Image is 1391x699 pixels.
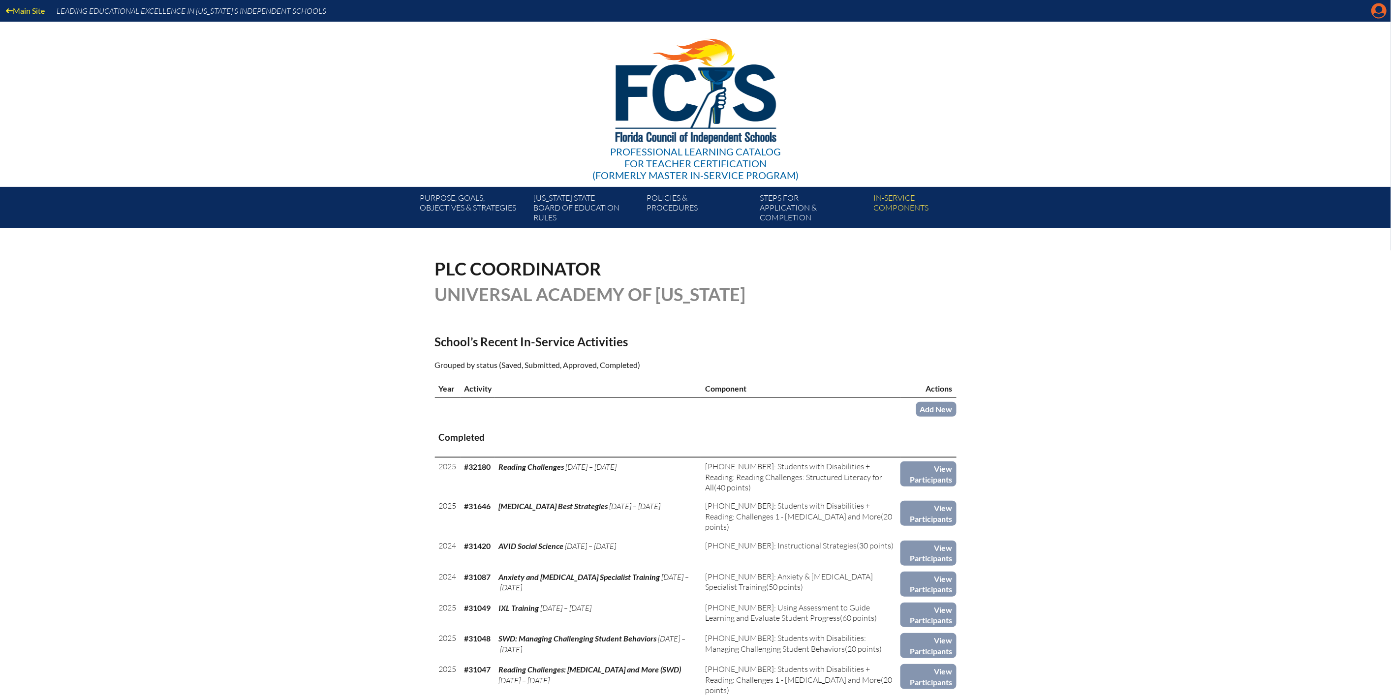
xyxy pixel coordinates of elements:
[435,568,461,599] td: 2024
[499,572,660,581] span: Anxiety and [MEDICAL_DATA] Specialist Training
[610,501,661,511] span: [DATE] – [DATE]
[435,379,461,398] th: Year
[701,599,900,630] td: (60 points)
[701,457,900,497] td: (40 points)
[900,603,956,628] a: View Participants
[439,431,953,444] h3: Completed
[499,665,681,674] span: Reading Challenges: [MEDICAL_DATA] and More (SWD)
[416,191,529,228] a: Purpose, goals,objectives & strategies
[464,603,491,612] b: #31049
[435,258,602,279] span: PLC Coordinator
[705,603,870,623] span: [PHONE_NUMBER]: Using Assessment to Guide Learning and Evaluate Student Progress
[900,379,956,398] th: Actions
[499,501,608,511] span: [MEDICAL_DATA] Best Strategies
[435,283,746,305] span: Universal Academy of [US_STATE]
[701,629,900,660] td: (20 points)
[900,461,956,486] a: View Participants
[464,462,491,471] b: #32180
[756,191,869,228] a: Steps forapplication & completion
[592,146,799,181] div: Professional Learning Catalog (formerly Master In-service Program)
[900,633,956,658] a: View Participants
[643,191,756,228] a: Policies &Procedures
[565,541,617,551] span: [DATE] – [DATE]
[705,501,881,521] span: [PHONE_NUMBER]: Students with Disabilities + Reading: Challenges 1 - [MEDICAL_DATA] and More
[566,462,617,472] span: [DATE] – [DATE]
[705,633,866,653] span: [PHONE_NUMBER]: Students with Disabilities: Managing Challenging Student Behaviors
[464,541,491,550] b: #31420
[435,457,461,497] td: 2025
[1371,3,1387,19] svg: Manage account
[541,603,592,613] span: [DATE] – [DATE]
[701,379,900,398] th: Component
[464,634,491,643] b: #31048
[499,541,564,550] span: AVID Social Science
[705,664,881,684] span: [PHONE_NUMBER]: Students with Disabilities + Reading: Challenges 1 - [MEDICAL_DATA] and More
[900,541,956,566] a: View Participants
[435,629,461,660] td: 2025
[464,501,491,511] b: #31646
[900,572,956,597] a: View Participants
[464,665,491,674] b: #31047
[499,634,686,654] span: [DATE] – [DATE]
[499,603,539,612] span: IXL Training
[869,191,983,228] a: In-servicecomponents
[705,461,882,492] span: [PHONE_NUMBER]: Students with Disabilities + Reading: Reading Challenges: Structured Literacy for...
[900,664,956,689] a: View Participants
[594,22,797,156] img: FCISlogo221.eps
[701,568,900,599] td: (50 points)
[701,497,900,536] td: (20 points)
[499,675,550,685] span: [DATE] – [DATE]
[461,379,702,398] th: Activity
[588,20,803,183] a: Professional Learning Catalog for Teacher Certification(formerly Master In-service Program)
[624,157,767,169] span: for Teacher Certification
[2,4,49,17] a: Main Site
[499,462,564,471] span: Reading Challenges
[435,537,461,568] td: 2024
[499,572,689,592] span: [DATE] – [DATE]
[435,497,461,536] td: 2025
[705,541,857,550] span: [PHONE_NUMBER]: Instructional Strategies
[464,572,491,581] b: #31087
[701,537,900,568] td: (30 points)
[435,359,781,371] p: Grouped by status (Saved, Submitted, Approved, Completed)
[916,402,957,416] a: Add New
[900,501,956,526] a: View Participants
[435,334,781,349] h2: School’s Recent In-Service Activities
[435,599,461,630] td: 2025
[529,191,643,228] a: [US_STATE] StateBoard of Education rules
[499,634,657,643] span: SWD: Managing Challenging Student Behaviors
[705,572,873,592] span: [PHONE_NUMBER]: Anxiety & [MEDICAL_DATA] Specialist Training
